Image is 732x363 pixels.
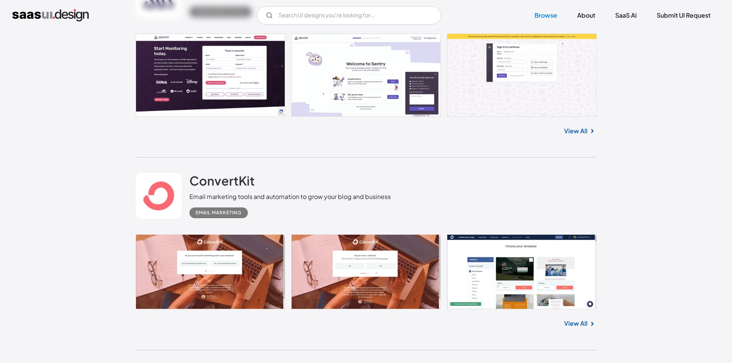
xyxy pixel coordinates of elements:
[257,6,441,25] form: Email Form
[257,6,441,25] input: Search UI designs you're looking for...
[564,319,588,328] a: View All
[606,7,646,24] a: SaaS Ai
[647,7,720,24] a: Submit UI Request
[564,126,588,136] a: View All
[12,9,89,22] a: home
[189,173,255,188] h2: ConvertKit
[568,7,604,24] a: About
[189,173,255,192] a: ConvertKit
[196,208,242,217] div: Email Marketing
[525,7,566,24] a: Browse
[189,192,391,201] div: Email marketing tools and automation to grow your blog and business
